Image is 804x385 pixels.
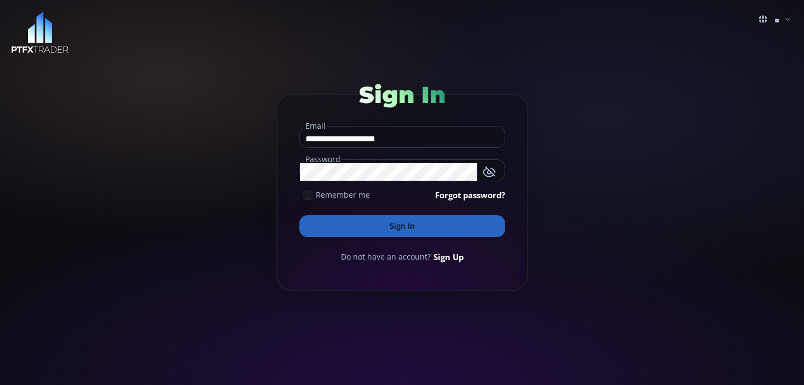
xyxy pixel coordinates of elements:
span: Sign In [359,81,446,109]
button: Sign In [299,215,505,237]
div: Do not have an account? [299,251,505,263]
a: Sign Up [433,251,464,263]
span: Remember me [316,189,370,200]
a: Forgot password? [435,189,505,201]
img: LOGO [11,12,69,54]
